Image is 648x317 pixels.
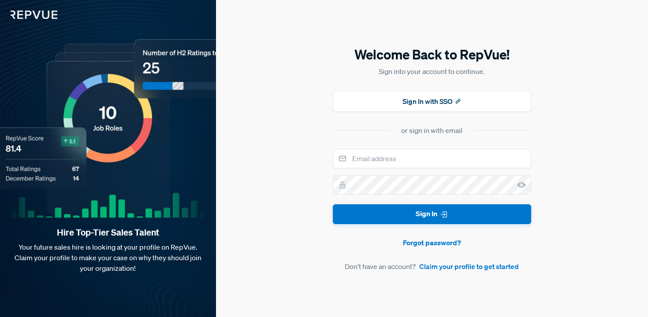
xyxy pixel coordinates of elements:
a: Claim your profile to get started [419,261,519,272]
div: or sign in with email [401,125,462,136]
a: Forgot password? [333,237,531,248]
article: Don't have an account? [333,261,531,272]
h5: Welcome Back to RepVue! [333,45,531,64]
button: Sign In [333,204,531,224]
strong: Hire Top-Tier Sales Talent [14,227,202,238]
input: Email address [333,149,531,168]
p: Your future sales hire is looking at your profile on RepVue. Claim your profile to make your case... [14,242,202,273]
button: Sign In with SSO [333,91,531,112]
p: Sign into your account to continue. [333,66,531,77]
